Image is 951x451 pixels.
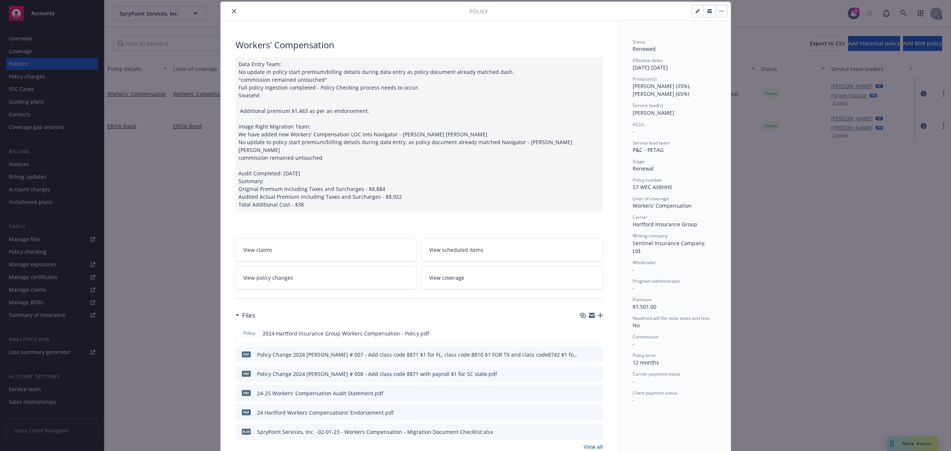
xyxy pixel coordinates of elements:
[243,274,293,282] span: View policy changes
[633,158,645,165] span: Stage
[593,370,600,378] button: preview file
[581,428,587,436] button: download file
[593,389,600,397] button: preview file
[633,352,656,358] span: Policy term
[633,315,710,321] span: Newfront will file state taxes and fees
[633,102,663,108] span: Service lead(s)
[633,128,634,135] span: -
[633,76,657,82] span: Producer(s)
[257,389,383,397] div: 24-25 Workers' Compensation Audit Statement.pdf
[633,214,647,220] span: Carrier
[633,278,680,284] span: Program administrator
[633,359,659,366] span: 12 months
[421,238,603,262] a: View scheduled items
[633,57,716,71] div: [DATE] - [DATE]
[429,246,483,254] span: View scheduled items
[243,246,272,254] span: View claims
[593,409,600,416] button: preview file
[257,370,497,378] div: Policy Change 2024 [PERSON_NAME] # 008 - Add class code 8871 with payroll $1 for SC state.pdf
[242,311,255,320] h3: Files
[633,109,674,116] span: [PERSON_NAME]
[581,330,587,337] button: download file
[633,121,644,127] span: AC(s)
[633,334,658,340] span: Commission
[581,351,587,358] button: download file
[633,259,656,266] span: Wholesaler
[242,390,251,396] span: pdf
[581,409,587,416] button: download file
[236,57,603,211] div: Data Entry Team: No update in policy start premium/billing details during data entry as policy do...
[236,311,255,320] div: Files
[242,371,251,376] span: pdf
[257,428,493,436] div: SpryPoint Services, Inc. -02-01-23 - Workers Compensation - Migration Document Checklist.xlsx
[633,340,634,347] span: -
[230,7,238,16] button: close
[633,195,669,202] span: Lines of coverage
[633,184,672,191] span: 57 WEC AX8HHS
[242,429,251,434] span: xlsx
[257,351,578,358] div: Policy Change 2024 [PERSON_NAME] # 007 - Add class code 8871 $1 for FL, class code 8810 $1 FOR TX...
[593,330,600,337] button: preview file
[633,45,656,52] span: Renewed
[593,428,600,436] button: preview file
[633,285,634,292] span: -
[470,7,488,15] span: Policy
[633,322,640,329] span: No
[633,165,654,172] span: Renewal
[633,390,678,396] span: Client payment status
[429,274,464,282] span: View coverage
[581,389,587,397] button: download file
[633,146,663,153] span: P&C - PETAG
[242,351,251,357] span: pdf
[633,396,634,403] span: -
[633,371,681,377] span: Carrier payment status
[257,409,394,416] div: 24 Hartford Workers Compensations' Endorsement.pdf
[633,266,634,273] span: -
[236,266,417,289] a: View policy changes
[421,266,603,289] a: View coverage
[633,57,663,64] span: Effective dates
[633,378,634,385] span: -
[236,39,603,51] div: Workers' Compensation
[633,39,646,45] span: Status
[633,177,662,183] span: Policy number
[236,238,417,262] a: View claims
[633,82,692,97] span: [PERSON_NAME] (35%), [PERSON_NAME] (65%)
[242,409,251,415] span: pdf
[633,240,707,254] span: Sentinel Insurance Company, Ltd.
[581,370,587,378] button: download file
[593,351,600,358] button: preview file
[242,330,257,337] span: Policy
[633,202,716,210] div: Workers' Compensation
[263,330,429,337] span: 2024 Hartford Insurance Group Workers Compensation - Policy.pdf
[633,221,697,228] span: Hartford Insurance Group
[584,443,603,451] a: View all
[633,233,668,239] span: Writing company
[633,303,656,310] span: $1,501.00
[633,140,670,146] span: Service lead team
[633,296,652,303] span: Premium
